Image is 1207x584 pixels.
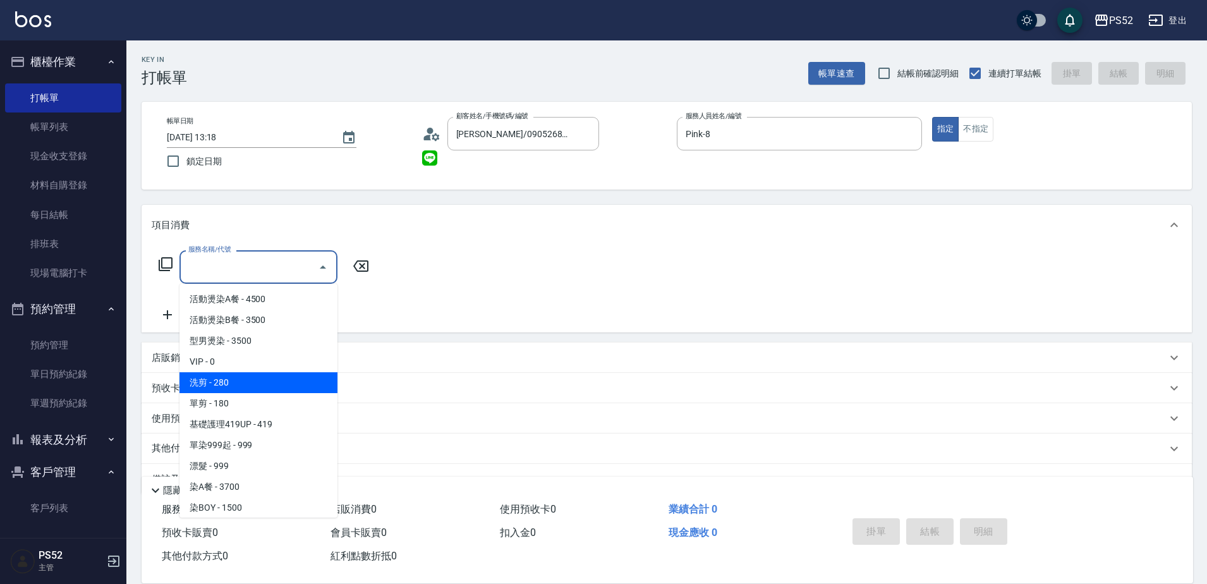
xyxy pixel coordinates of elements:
[162,503,208,515] span: 服務消費 0
[5,259,121,288] a: 現場電腦打卡
[179,435,337,456] span: 單染999起 - 999
[179,414,337,435] span: 基礎護理419UP - 419
[152,351,190,365] p: 店販銷售
[152,412,199,425] p: 使用預收卡
[179,331,337,351] span: 型男燙染 - 3500
[162,526,218,538] span: 預收卡販賣 0
[179,456,337,477] span: 漂髮 - 999
[5,331,121,360] a: 預約管理
[142,373,1192,403] div: 預收卡販賣
[331,526,387,538] span: 會員卡販賣 0
[39,549,103,562] h5: PS52
[5,494,121,523] a: 客戶列表
[5,83,121,113] a: 打帳單
[167,127,329,148] input: YYYY/MM/DD hh:mm
[163,484,220,497] p: 隱藏業績明細
[5,200,121,229] a: 每日結帳
[179,393,337,414] span: 單剪 - 180
[152,382,199,395] p: 預收卡販賣
[334,123,364,153] button: Choose date, selected date is 2025-09-10
[5,113,121,142] a: 帳單列表
[1143,9,1192,32] button: 登出
[179,310,337,331] span: 活動燙染B餐 - 3500
[5,229,121,259] a: 排班表
[1089,8,1138,33] button: PS52
[188,245,231,254] label: 服務名稱/代號
[500,503,556,515] span: 使用預收卡 0
[5,423,121,456] button: 報表及分析
[162,550,228,562] span: 其他付款方式 0
[422,150,437,166] img: line_icon
[456,111,528,121] label: 顧客姓名/手機號碼/編號
[179,372,337,393] span: 洗剪 - 280
[39,562,103,573] p: 主管
[142,403,1192,434] div: 使用預收卡
[142,343,1192,373] div: 店販銷售
[313,257,333,277] button: Close
[808,62,865,85] button: 帳單速查
[958,117,993,142] button: 不指定
[142,56,187,64] h2: Key In
[669,503,717,515] span: 業績合計 0
[186,155,222,168] span: 鎖定日期
[1109,13,1133,28] div: PS52
[1057,8,1083,33] button: save
[179,497,337,518] span: 染BOY - 1500
[179,477,337,497] span: 染A餐 - 3700
[15,11,51,27] img: Logo
[5,528,121,561] button: 行銷工具
[669,526,717,538] span: 現金應收 0
[331,503,377,515] span: 店販消費 0
[5,360,121,389] a: 單日預約紀錄
[142,464,1192,494] div: 備註及來源
[5,389,121,418] a: 單週預約紀錄
[142,69,187,87] h3: 打帳單
[5,171,121,200] a: 材料自購登錄
[142,205,1192,245] div: 項目消費
[152,219,190,232] p: 項目消費
[5,142,121,171] a: 現金收支登錄
[5,293,121,325] button: 預約管理
[932,117,959,142] button: 指定
[331,550,397,562] span: 紅利點數折抵 0
[10,549,35,574] img: Person
[988,67,1041,80] span: 連續打單結帳
[897,67,959,80] span: 結帳前確認明細
[179,289,337,310] span: 活動燙染A餐 - 4500
[500,526,536,538] span: 扣入金 0
[152,473,199,486] p: 備註及來源
[686,111,741,121] label: 服務人員姓名/編號
[167,116,193,126] label: 帳單日期
[179,351,337,372] span: VIP - 0
[152,442,268,456] p: 其他付款方式
[5,46,121,78] button: 櫃檯作業
[5,456,121,489] button: 客戶管理
[142,434,1192,464] div: 其他付款方式入金可用餘額: 0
